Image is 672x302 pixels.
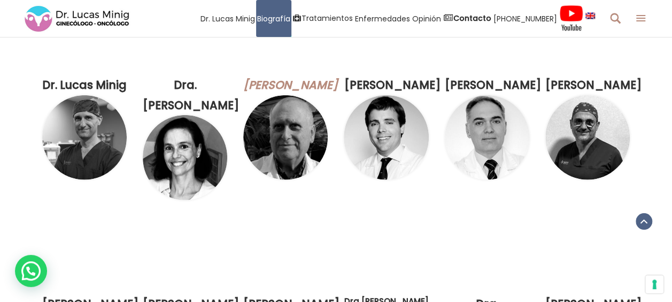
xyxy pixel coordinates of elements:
span: Dr. Lucas Minig [200,12,255,25]
img: Equipo Médico Lucas Minig Ginecólogo Oncólogo [42,95,127,180]
img: Dr José Dominguez [445,95,529,180]
a: Dr. Lucas Minig [42,77,127,93]
a: [PERSON_NAME] [545,77,642,93]
img: David Davila Cirugía General [243,95,328,180]
strong: Contacto [453,13,491,24]
a: [PERSON_NAME] [445,77,542,93]
button: Sus preferencias de consentimiento para tecnologías de seguimiento [645,275,663,293]
img: Juan Carlos Vela [545,95,630,180]
img: Dr Ramirez Urología [344,95,428,180]
a: [PERSON_NAME] [243,77,338,93]
span: Enfermedades [355,12,410,25]
img: Cristina Zorrero Ginecóloga en Valencia [143,115,227,200]
a: Dra. [PERSON_NAME] [143,77,240,113]
span: Biografía [257,12,290,25]
span: Opinión [412,12,441,25]
span: [PHONE_NUMBER] [493,12,557,25]
div: WhatsApp contact [15,255,47,287]
img: Videos Youtube Ginecología [559,5,583,32]
span: Tratamientos [302,12,353,25]
img: language english [585,12,595,19]
a: [PERSON_NAME] [344,77,441,93]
